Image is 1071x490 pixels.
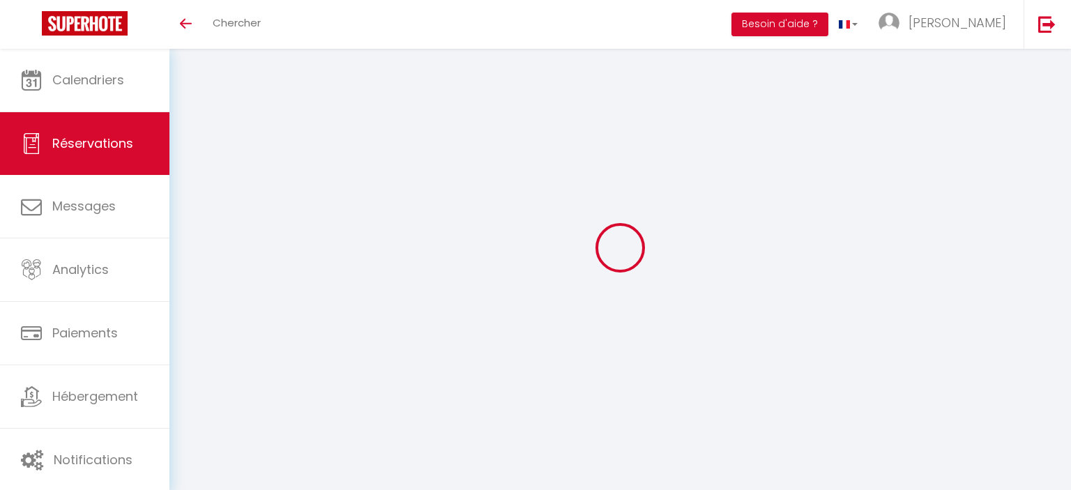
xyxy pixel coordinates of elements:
[52,388,138,405] span: Hébergement
[213,15,261,30] span: Chercher
[52,71,124,89] span: Calendriers
[52,261,109,278] span: Analytics
[52,197,116,215] span: Messages
[909,14,1006,31] span: [PERSON_NAME]
[1038,15,1056,33] img: logout
[731,13,828,36] button: Besoin d'aide ?
[879,13,899,33] img: ...
[52,135,133,152] span: Réservations
[42,11,128,36] img: Super Booking
[52,324,118,342] span: Paiements
[54,451,132,468] span: Notifications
